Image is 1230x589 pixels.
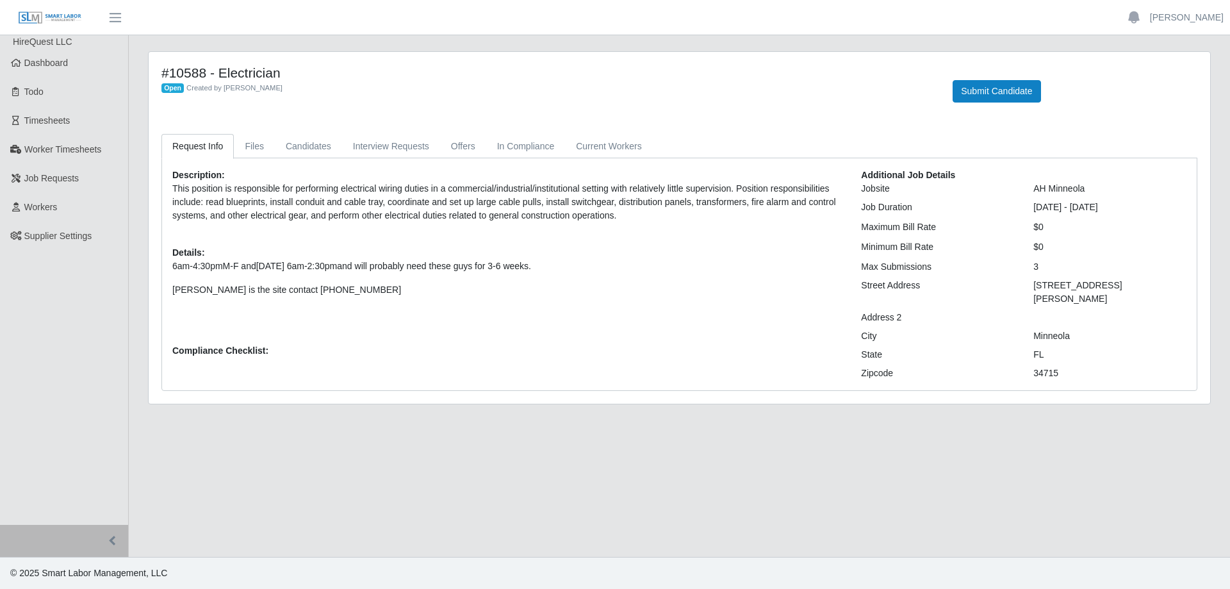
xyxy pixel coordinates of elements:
[861,170,955,180] b: Additional Job Details
[275,134,342,159] a: Candidates
[851,279,1024,306] div: Street Address
[851,220,1024,234] div: Maximum Bill Rate
[24,202,58,212] span: Workers
[1024,182,1196,195] div: AH Minneola
[172,260,842,273] p: M-F and and will probably need these guys for 3-6 weeks.
[24,115,70,126] span: Timesheets
[851,311,1024,324] div: Address 2
[172,170,225,180] b: Description:
[1024,220,1196,234] div: $0
[24,173,79,183] span: Job Requests
[234,134,275,159] a: Files
[851,240,1024,254] div: Minimum Bill Rate
[161,65,933,81] h4: #10588 - Electrician
[161,83,184,94] span: Open
[13,37,72,47] span: HireQuest LLC
[851,348,1024,361] div: State
[1024,329,1196,343] div: Minneola
[18,11,82,25] img: SLM Logo
[1024,201,1196,214] div: [DATE] - [DATE]
[24,144,101,154] span: Worker Timesheets
[1150,11,1224,24] a: [PERSON_NAME]
[851,260,1024,274] div: Max Submissions
[172,345,268,356] b: Compliance Checklist:
[342,134,440,159] a: Interview Requests
[851,367,1024,380] div: Zipcode
[953,80,1040,103] button: Submit Candidate
[256,261,338,271] span: [DATE] 6am-2:30pm
[24,87,44,97] span: Todo
[10,568,167,578] span: © 2025 Smart Labor Management, LLC
[851,329,1024,343] div: City
[186,84,283,92] span: Created by [PERSON_NAME]
[24,58,69,68] span: Dashboard
[24,231,92,241] span: Supplier Settings
[1024,260,1196,274] div: 3
[161,134,234,159] a: Request Info
[1024,367,1196,380] div: 34715
[486,134,566,159] a: In Compliance
[1024,240,1196,254] div: $0
[172,182,842,222] p: This position is responsible for performing electrical wiring duties in a commercial/industrial/i...
[1024,279,1196,306] div: [STREET_ADDRESS][PERSON_NAME]
[172,261,223,271] span: 6am-4:30pm
[172,283,842,297] p: [PERSON_NAME] is the site contact [PHONE_NUMBER]
[851,182,1024,195] div: Jobsite
[851,201,1024,214] div: Job Duration
[440,134,486,159] a: Offers
[1024,348,1196,361] div: FL
[172,247,205,258] b: Details:
[565,134,652,159] a: Current Workers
